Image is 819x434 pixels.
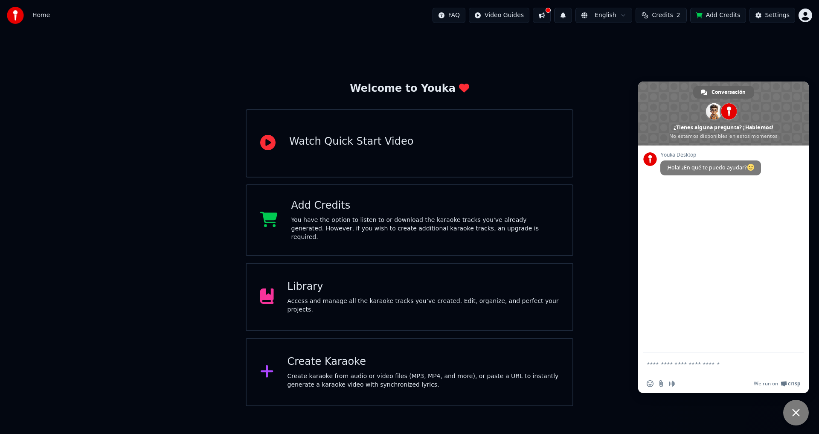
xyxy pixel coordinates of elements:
[660,152,761,158] span: Youka Desktop
[350,82,469,96] div: Welcome to Youka
[754,380,778,387] span: We run on
[289,135,413,149] div: Watch Quick Start Video
[712,86,746,99] span: Conversación
[288,355,559,369] div: Create Karaoke
[669,380,676,387] span: Grabar mensaje de audio
[765,11,790,20] div: Settings
[291,216,559,242] div: You have the option to listen to or download the karaoke tracks you've already generated. However...
[32,11,50,20] span: Home
[636,8,687,23] button: Credits2
[288,280,559,294] div: Library
[7,7,24,24] img: youka
[433,8,465,23] button: FAQ
[749,8,795,23] button: Settings
[788,380,800,387] span: Crisp
[291,199,559,213] div: Add Credits
[652,11,673,20] span: Credits
[783,400,809,425] div: Cerrar el chat
[666,164,755,171] span: ¡Hola! ¿En qué te puedo ayudar?
[677,11,680,20] span: 2
[647,380,653,387] span: Insertar un emoji
[647,360,781,368] textarea: Escribe aquí tu mensaje...
[288,372,559,389] div: Create karaoke from audio or video files (MP3, MP4, and more), or paste a URL to instantly genera...
[693,86,754,99] div: Conversación
[32,11,50,20] nav: breadcrumb
[469,8,529,23] button: Video Guides
[690,8,746,23] button: Add Credits
[658,380,665,387] span: Enviar un archivo
[288,297,559,314] div: Access and manage all the karaoke tracks you’ve created. Edit, organize, and perfect your projects.
[754,380,800,387] a: We run onCrisp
